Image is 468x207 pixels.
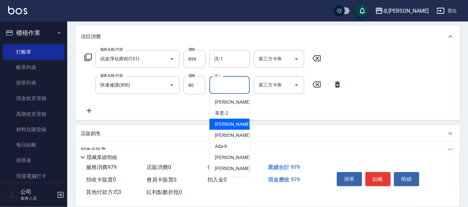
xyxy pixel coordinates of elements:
button: 結帳 [365,172,391,186]
button: 明細 [394,172,419,186]
span: Ada -9 [215,143,227,150]
button: Open [291,80,302,91]
p: 預收卡販賣 [81,146,106,153]
a: 現場電腦打卡 [3,168,65,184]
label: 服務名稱/代號 [100,73,123,78]
label: 洗-1 [214,73,221,78]
div: 店販銷售 [75,125,460,142]
span: 服務消費 979 [86,164,117,170]
div: 名[PERSON_NAME] [383,7,429,15]
span: 扣入金 0 [207,176,227,183]
p: 服務人員 [21,195,55,201]
a: 掛單列表 [3,75,65,91]
a: 現金收支登錄 [3,91,65,106]
a: 材料自購登錄 [3,122,65,137]
a: 排班表 [3,153,65,168]
label: 服務名稱/代號 [100,47,123,52]
span: 使用預收卡 0 [207,164,237,170]
img: Logo [8,6,27,14]
div: 預收卡販賣 [75,142,460,158]
span: 預收卡販賣 0 [86,176,116,183]
button: 登出 [434,5,460,17]
span: 其他付款方式 0 [86,189,121,195]
span: [PERSON_NAME] -8 [215,132,255,139]
button: 櫃檯作業 [3,24,65,42]
span: [PERSON_NAME] -13 [215,176,257,183]
button: Open [166,54,177,64]
img: Person [5,188,19,202]
span: [PERSON_NAME] -12 [215,165,257,172]
button: 掛單 [337,172,362,186]
span: [PERSON_NAME] -1 [215,99,255,106]
p: 隱藏業績明細 [87,154,117,161]
label: 價格 [188,47,195,52]
span: [PERSON_NAME] -11 [215,154,257,161]
button: Open [166,80,177,91]
span: 會員卡販賣 0 [147,176,177,183]
a: 高階收支登錄 [3,106,65,122]
a: 打帳單 [3,44,65,60]
span: 現金應收 979 [268,176,300,183]
div: 項目消費 [75,26,460,47]
a: 帳單列表 [3,60,65,75]
span: 紅利點數折抵 0 [147,189,182,195]
span: 美君 -2 [215,110,228,117]
span: 店販消費 0 [147,164,171,170]
span: [PERSON_NAME] -7 [215,121,255,128]
p: 店販銷售 [81,130,101,137]
a: 每日結帳 [3,137,65,153]
label: 價格 [188,73,195,78]
h5: 公司 [21,189,55,195]
button: 名[PERSON_NAME] [373,4,431,18]
span: 業績合計 979 [268,164,300,170]
p: 項目消費 [81,33,101,40]
button: save [356,4,369,17]
button: Open [291,54,302,64]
